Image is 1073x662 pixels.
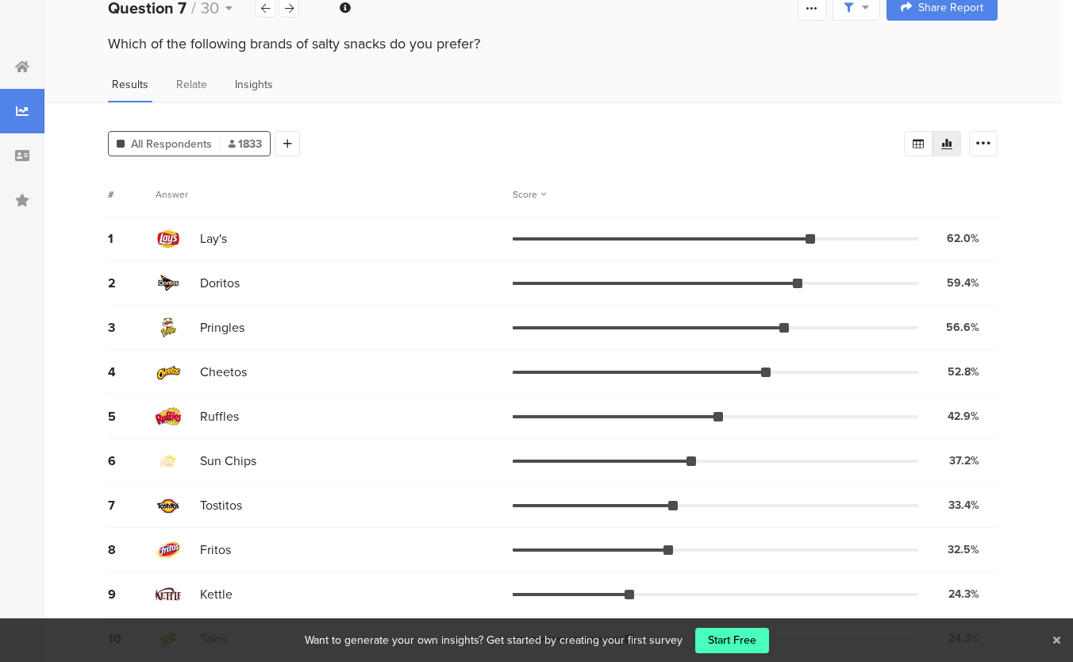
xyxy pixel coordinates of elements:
[235,76,273,93] span: Insights
[131,136,212,152] span: All Respondents
[108,541,156,559] div: 8
[108,452,156,470] div: 6
[949,452,979,469] div: 37.2%
[200,452,256,470] span: Sun Chips
[200,407,239,425] span: Ruffles
[108,229,156,248] div: 1
[108,33,998,54] div: Which of the following brands of salty snacks do you prefer?
[156,448,181,474] img: d3718dnoaommpf.cloudfront.net%2Fitem%2F06da664bdc0ea56fc782.png
[156,582,181,607] img: d3718dnoaommpf.cloudfront.net%2Fitem%2Fc2bdfdcd8fd8a3d53e41.png
[156,315,181,341] img: d3718dnoaommpf.cloudfront.net%2Fitem%2F63f4f1cc1ce82d43c46c.png
[156,360,181,385] img: d3718dnoaommpf.cloudfront.net%2Fitem%2Fce136e4c9bae80a80f4f.png
[108,318,156,337] div: 3
[156,187,188,202] div: Answer
[200,496,242,514] span: Tostitos
[229,136,262,152] span: 1833
[948,541,979,558] div: 32.5%
[108,407,156,425] div: 5
[108,274,156,292] div: 2
[200,541,231,559] span: Fritos
[947,275,979,291] div: 59.4%
[946,319,979,336] div: 56.6%
[200,229,227,248] span: Lay's
[200,274,240,292] span: Doritos
[947,230,979,247] div: 62.0%
[176,76,207,93] span: Relate
[108,585,156,603] div: 9
[695,628,769,653] a: Start Free
[948,586,979,602] div: 24.3%
[513,187,546,202] div: Score
[200,318,244,337] span: Pringles
[948,364,979,380] div: 52.8%
[200,363,247,381] span: Cheetos
[487,632,683,649] div: Get started by creating your first survey
[948,408,979,425] div: 42.9%
[156,404,181,429] img: d3718dnoaommpf.cloudfront.net%2Fitem%2F4b97de38fa74b891da9c.png
[156,271,181,296] img: d3718dnoaommpf.cloudfront.net%2Fitem%2F0e74efcd418749bd082d.png
[305,632,483,649] div: Want to generate your own insights?
[112,76,148,93] span: Results
[108,496,156,514] div: 7
[156,537,181,563] img: d3718dnoaommpf.cloudfront.net%2Fitem%2F21f9a268f682ed16891a.png
[948,497,979,514] div: 33.4%
[156,226,181,252] img: d3718dnoaommpf.cloudfront.net%2Fitem%2Fc2f6a35aed3dfb1956d0.png
[108,187,156,202] div: #
[156,493,181,518] img: d3718dnoaommpf.cloudfront.net%2Fitem%2F23554f0b511cbcd438c7.png
[108,363,156,381] div: 4
[200,585,233,603] span: Kettle
[918,2,983,13] span: Share Report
